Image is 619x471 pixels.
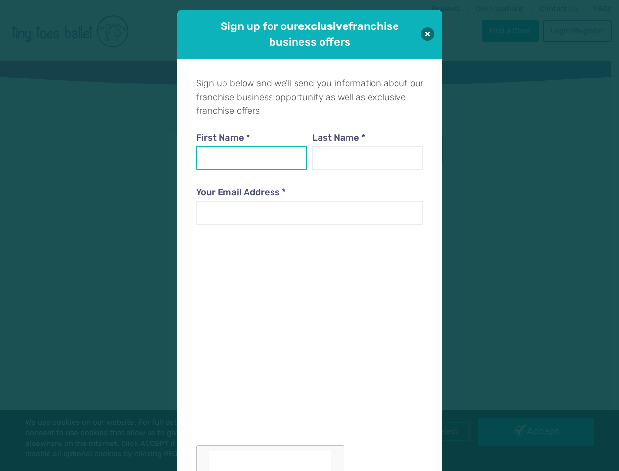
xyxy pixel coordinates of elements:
label: First Name * [196,131,308,145]
strong: exclusive [298,20,348,33]
p: Sign up below and we'll send you information about our franchise business opportunity as well as ... [196,77,423,118]
h1: Sign up for our franchise business offers [205,19,415,50]
label: Last Name * [312,131,424,145]
label: Your Email Address * [196,186,423,200]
